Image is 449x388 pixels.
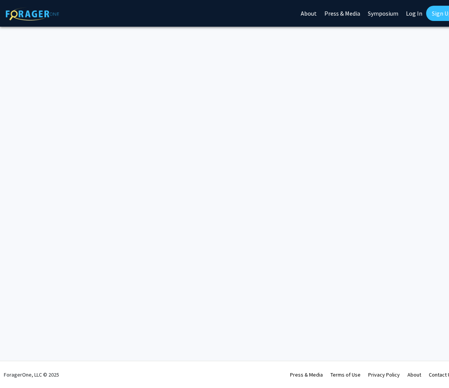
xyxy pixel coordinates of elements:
a: About [407,371,421,378]
img: ForagerOne Logo [6,7,59,21]
a: Press & Media [290,371,323,378]
div: ForagerOne, LLC © 2025 [4,361,59,388]
a: Terms of Use [330,371,361,378]
a: Privacy Policy [368,371,400,378]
